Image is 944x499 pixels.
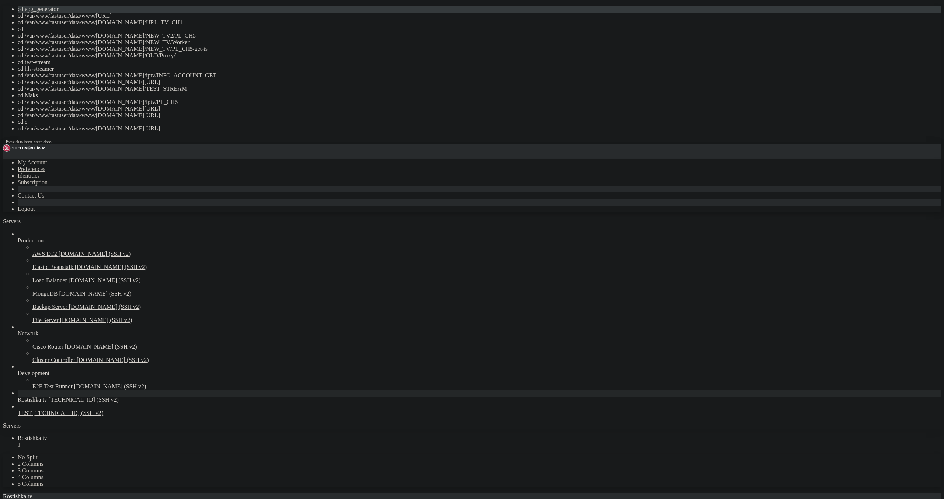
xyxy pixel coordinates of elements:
li: cd /var/www/fastuser/data/www/[DOMAIN_NAME][URL] [18,105,941,112]
span: [DOMAIN_NAME] (SSH v2) [59,251,131,257]
a: Preferences [18,166,45,172]
a: Logout [18,206,35,212]
li: Rostishka tv [TECHNICAL_ID] (SSH v2) [18,390,941,403]
a: Contact Us [18,192,44,199]
span: Elastic Beanstalk [32,264,73,270]
li: cd /var/www/fastuser/data/www/[DOMAIN_NAME]/iptv/INFO_ACCOUNT_GET [18,72,941,79]
li: cd /var/www/fastuser/data/www/[DOMAIN_NAME]/NEW_TV2/PL_CH5 [18,32,941,39]
x-row: 00:47:00 up 71 days, 23:14, 1 user, load average: 0.04, 0.05, 0.00 [3,132,847,138]
x-row: IPv4: [3,46,847,52]
li: Network [18,324,941,363]
a: Network [18,330,941,337]
x-row: =========================================================================== [3,119,847,126]
a: AWS EC2 [DOMAIN_NAME] (SSH v2) [32,251,941,257]
a: Cisco Router [DOMAIN_NAME] (SSH v2) [32,343,941,350]
span: [DOMAIN_NAME] (SSH v2) [60,317,132,323]
a: Cluster Controller [DOMAIN_NAME] (SSH v2) [32,357,941,363]
span: Rostishka tv [18,435,47,441]
li: cd /var/www/fastuser/data/www/[DOMAIN_NAME]/TEST_STREAM [18,86,941,92]
a: My Account [18,159,47,165]
span: TEST [18,410,32,416]
li: cd /var/www/fastuser/data/www/[DOMAIN_NAME]/iptv/PL_CH5 [18,99,941,105]
x-row: ########################################################################### [3,138,847,144]
a: File Server [DOMAIN_NAME] (SSH v2) [32,317,941,324]
a: E2E Test Runner [DOMAIN_NAME] (SSH v2) [32,383,941,390]
span: Press tab to insert, esc to close. [6,140,52,144]
x-row: /etc/nginx/fastpanel2-available [3,89,847,95]
a: Rostishka tv [18,435,941,448]
li: E2E Test Runner [DOMAIN_NAME] (SSH v2) [32,377,941,390]
li: cd e [18,119,941,125]
span: Cisco Router [32,343,63,350]
a: Rostishka tv [TECHNICAL_ID] (SSH v2) [18,397,941,403]
a: No Split [18,454,38,460]
a: MongoDB [DOMAIN_NAME] (SSH v2) [32,290,941,297]
a: Servers [3,218,50,224]
span: [TECHNICAL_ID] [3,58,44,64]
span: MongoDB [32,290,58,297]
x-row: By default configuration files can be found in the following directories: [3,77,847,83]
span: Servers [3,218,21,224]
x-row: root@rostishkatv:~# cd [3,144,847,150]
x-row: =========================================================================== [3,40,847,46]
x-row: Welcome! [3,9,847,15]
a: Backup Server [DOMAIN_NAME] (SSH v2) [32,304,941,310]
span: File Server [32,317,59,323]
a: Development [18,370,941,377]
li: Elastic Beanstalk [DOMAIN_NAME] (SSH v2) [32,257,941,271]
div: Servers [3,422,941,429]
a: TEST [TECHNICAL_ID] (SSH v2) [18,410,941,416]
span: [DOMAIN_NAME] (SSH v2) [59,290,131,297]
a: 5 Columns [18,481,44,487]
span: Production [18,237,44,244]
li: cd hls-streamer [18,66,941,72]
span: Cluster Controller [32,357,75,363]
span: APACHE2: [3,95,27,101]
a: 3 Columns [18,467,44,474]
li: Production [18,231,941,324]
li: Cisco Router [DOMAIN_NAME] (SSH v2) [32,337,941,350]
li: cd /var/www/fastuser/data/www/[URL] [18,13,941,19]
span: AWS EC2 [32,251,57,257]
span: NGINX: [3,89,21,95]
li: MongoDB [DOMAIN_NAME] (SSH v2) [32,284,941,297]
li: Backup Server [DOMAIN_NAME] (SSH v2) [32,297,941,310]
span: [DOMAIN_NAME] (SSH v2) [69,277,141,283]
img: Shellngn [3,144,45,152]
li: cd /var/www/fastuser/data/www/[DOMAIN_NAME]/URL_TV_CH1 [18,19,941,26]
span: FASTPANEL [80,21,106,27]
li: cd /var/www/fastuser/data/www/[DOMAIN_NAME][URL] [18,79,941,86]
a: Production [18,237,941,244]
span: [TECHNICAL_ID] (SSH v2) [49,397,119,403]
span: Ubuntu 22.04.5 LTS [53,34,106,39]
a: Subscription [18,179,48,185]
span: [DOMAIN_NAME] (SSH v2) [77,357,149,363]
a: Elastic Beanstalk [DOMAIN_NAME] (SSH v2) [32,264,941,271]
span: Please do not edit configuration files manually. [3,107,145,113]
x-row: Operating System: [3,34,847,40]
a: 4 Columns [18,474,44,480]
a: 2 Columns [18,461,44,467]
li: cd /var/www/fastuser/data/www/[DOMAIN_NAME]/NEW_TV/PL_CH5/get-ts [18,46,941,52]
x-row: ########################################################################### [3,3,847,9]
li: cd /var/www/fastuser/data/www/[DOMAIN_NAME][URL] [18,125,941,132]
span: Rostishka tv [18,397,47,403]
div: (22, 23) [72,144,74,150]
x-row: =========================================================================== [3,70,847,77]
x-row: This server is captured by control panel. [3,21,847,28]
li: File Server [DOMAIN_NAME] (SSH v2) [32,310,941,324]
span: [DOMAIN_NAME] (SSH v2) [69,304,141,310]
a:  [18,442,941,448]
li: cd [18,26,941,32]
li: AWS EC2 [DOMAIN_NAME] (SSH v2) [32,244,941,257]
span: E2E Test Runner [32,383,73,390]
li: Development [18,363,941,390]
a: Identities [18,172,40,179]
span: Network [18,330,38,336]
span: [DOMAIN_NAME] (SSH v2) [75,264,147,270]
li: cd Maks [18,92,941,99]
span: Backup Server [32,304,67,310]
x-row: /etc/apache2/fastpanel2-available [3,95,847,101]
li: cd epg_generator [18,6,941,13]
